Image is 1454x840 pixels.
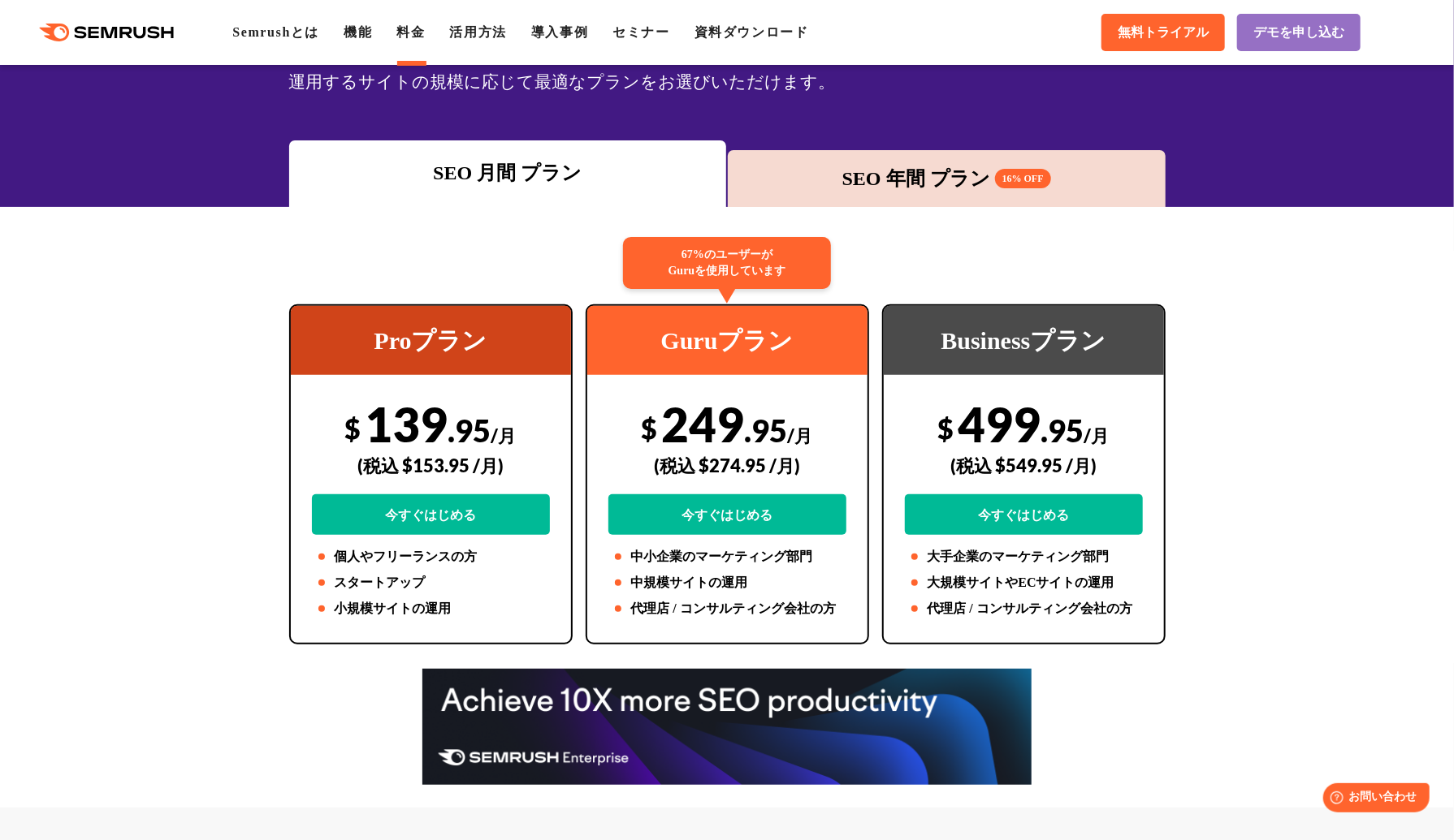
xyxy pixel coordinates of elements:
[1084,424,1110,446] span: /月
[312,573,550,592] li: スタートアップ
[1253,24,1344,41] span: デモを申し込む
[1309,777,1436,822] iframe: Help widget launcher
[745,411,788,449] span: .95
[531,25,588,39] a: 導入事例
[995,169,1051,188] span: 16% OFF
[608,547,846,566] li: 中小企業のマーケティング部門
[291,306,571,375] div: Proプラン
[905,547,1143,566] li: 大手企業のマーケティング部門
[905,573,1143,592] li: 大規模サイトやECサイトの運用
[642,411,658,445] span: $
[396,25,425,39] a: 料金
[312,547,550,566] li: 個人やフリーランスの方
[612,25,669,39] a: セミナー
[608,395,846,535] div: 249
[905,494,1143,535] a: 今すぐはじめる
[905,599,1143,618] li: 代理店 / コンサルティング会社の方
[884,306,1164,375] div: Businessプラン
[623,237,831,289] div: 67%のユーザーが Guruを使用しています
[938,411,954,445] span: $
[1101,14,1225,51] a: 無料トライアル
[608,437,846,494] div: (税込 $274.95 /月)
[695,25,809,39] a: 資料ダウンロード
[344,25,372,39] a: 機能
[608,494,846,535] a: 今すぐはじめる
[788,424,813,446] span: /月
[312,494,550,535] a: 今すぐはじめる
[905,437,1143,494] div: (税込 $549.95 /月)
[232,25,319,39] a: Semrushとは
[905,395,1143,535] div: 499
[736,164,1158,193] div: SEO 年間 プラン
[312,437,550,494] div: (税込 $153.95 /月)
[608,573,846,592] li: 中規模サイトの運用
[1041,411,1084,449] span: .95
[312,395,550,535] div: 139
[312,599,550,618] li: 小規模サイトの運用
[1237,14,1361,51] a: デモを申し込む
[587,306,868,375] div: Guruプラン
[448,411,491,449] span: .95
[491,424,517,446] span: /月
[450,25,507,39] a: 活用方法
[1118,24,1209,41] span: 無料トライアル
[297,158,719,187] div: SEO 月間 プラン
[608,599,846,618] li: 代理店 / コンサルティング会社の方
[345,411,361,445] span: $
